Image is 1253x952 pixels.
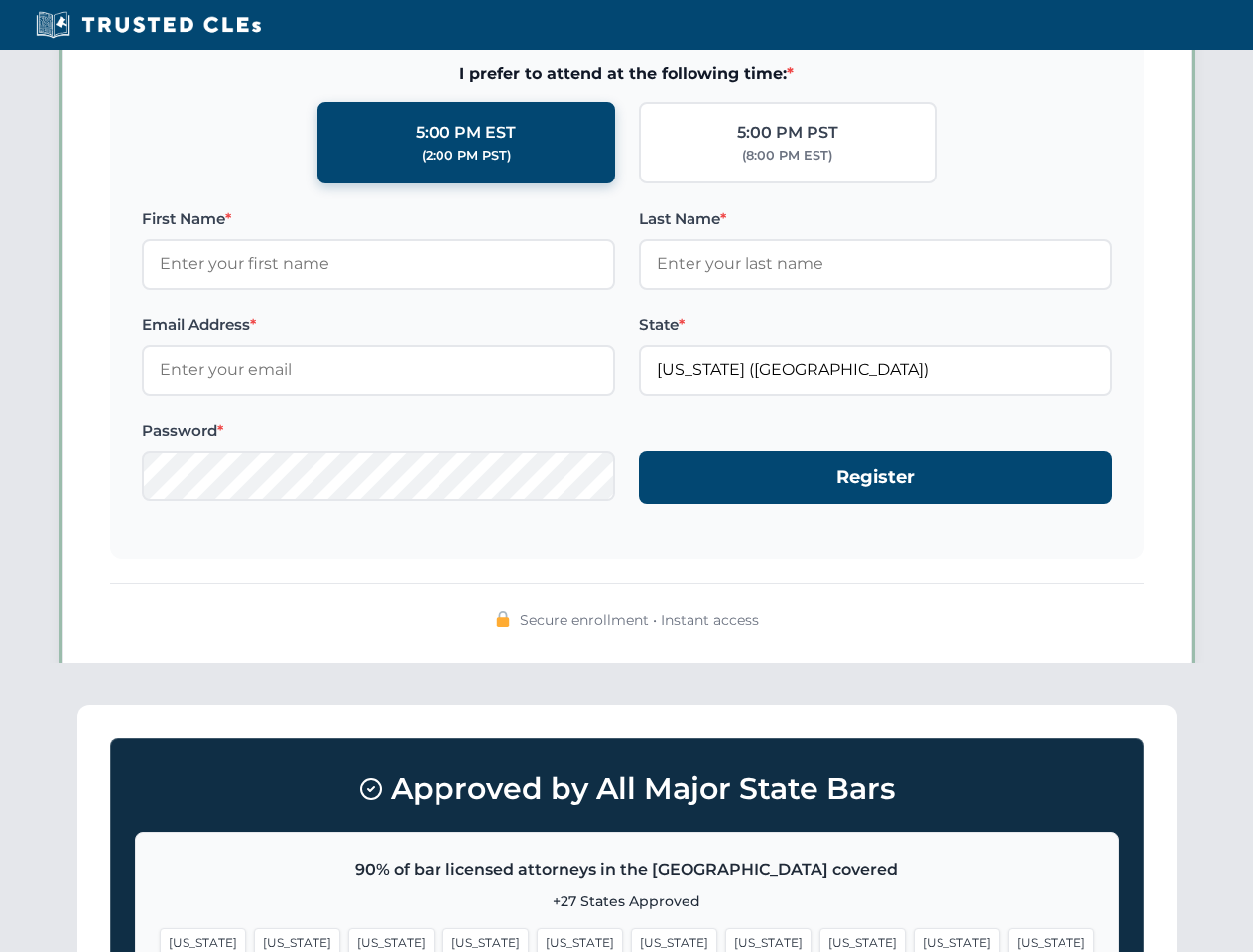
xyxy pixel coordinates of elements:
[142,239,615,289] input: Enter your first name
[135,763,1119,816] h3: Approved by All Major State Bars
[142,207,615,231] label: First Name
[639,313,1112,337] label: State
[639,451,1112,504] button: Register
[160,857,1094,883] p: 90% of bar licensed attorneys in the [GEOGRAPHIC_DATA] covered
[639,207,1112,231] label: Last Name
[422,146,511,166] div: (2:00 PM PST)
[742,146,832,166] div: (8:00 PM EST)
[639,345,1112,395] input: Florida (FL)
[520,609,759,631] span: Secure enrollment • Instant access
[737,120,838,146] div: 5:00 PM PST
[416,120,516,146] div: 5:00 PM EST
[142,419,615,443] label: Password
[142,345,615,395] input: Enter your email
[495,611,511,627] img: 🔒
[639,239,1112,289] input: Enter your last name
[142,61,1112,87] span: I prefer to attend at the following time:
[30,10,267,40] img: Trusted CLEs
[160,891,1094,912] p: +27 States Approved
[142,313,615,337] label: Email Address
